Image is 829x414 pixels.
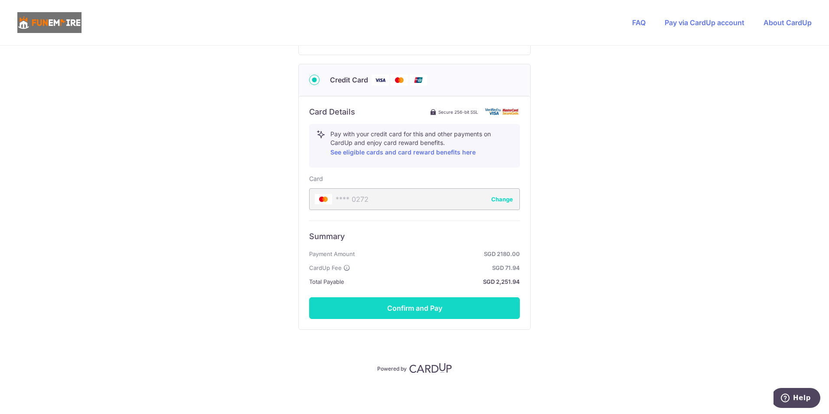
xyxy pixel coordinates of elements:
[438,108,478,115] span: Secure 256-bit SSL
[309,174,323,183] label: Card
[330,75,368,85] span: Credit Card
[410,75,427,85] img: Union Pay
[764,18,812,27] a: About CardUp
[377,364,407,372] p: Powered by
[309,249,355,259] span: Payment Amount
[665,18,744,27] a: Pay via CardUp account
[354,263,520,273] strong: SGD 71.94
[632,18,646,27] a: FAQ
[309,231,520,242] h6: Summary
[485,108,520,115] img: card secure
[391,75,408,85] img: Mastercard
[309,75,520,85] div: Credit Card Visa Mastercard Union Pay
[372,75,389,85] img: Visa
[774,388,820,410] iframe: Opens a widget where you can find more information
[409,363,452,373] img: CardUp
[491,195,513,204] button: Change
[309,263,342,273] span: CardUp Fee
[309,107,355,117] h6: Card Details
[358,249,520,259] strong: SGD 2180.00
[348,276,520,287] strong: SGD 2,251.94
[330,148,476,156] a: See eligible cards and card reward benefits here
[309,297,520,319] button: Confirm and Pay
[330,130,512,158] p: Pay with your credit card for this and other payments on CardUp and enjoy card reward benefits.
[309,276,344,287] span: Total Payable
